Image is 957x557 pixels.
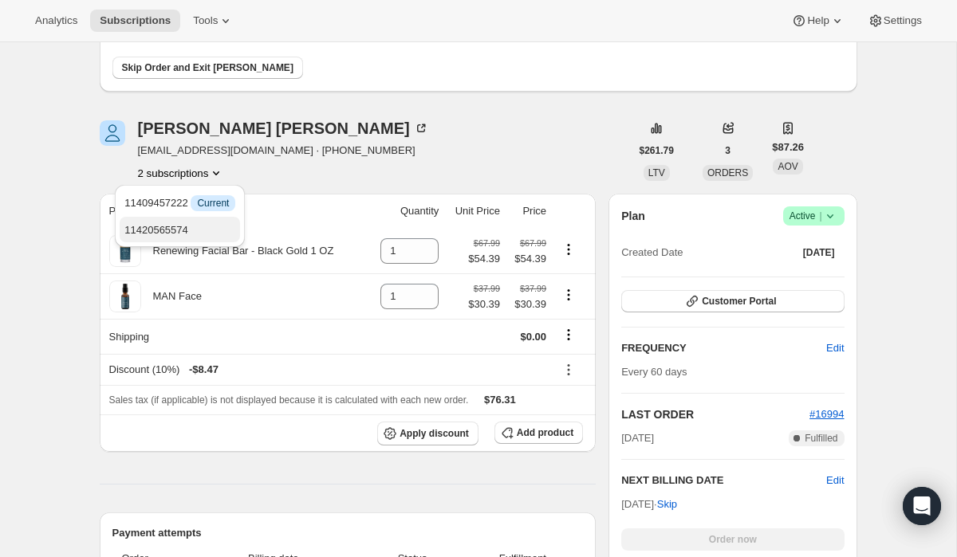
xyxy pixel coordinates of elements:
[640,144,674,157] span: $261.79
[443,194,505,229] th: Unit Price
[138,165,225,181] button: Product actions
[112,525,584,541] h2: Payment attempts
[819,210,821,222] span: |
[109,280,141,312] img: product img
[884,14,922,27] span: Settings
[468,251,500,267] span: $54.39
[621,473,826,488] h2: NEXT BILLING DATE
[858,10,931,32] button: Settings
[26,10,87,32] button: Analytics
[100,319,368,354] th: Shipping
[826,340,844,356] span: Edit
[805,432,837,445] span: Fulfilled
[468,296,500,312] span: $30.39
[474,284,500,293] small: $37.99
[657,496,677,512] span: Skip
[621,430,654,446] span: [DATE]
[621,208,645,224] h2: Plan
[621,498,677,510] span: [DATE] ·
[520,284,546,293] small: $37.99
[109,362,547,378] div: Discount (10%)
[778,161,797,172] span: AOV
[556,241,581,258] button: Product actions
[510,251,546,267] span: $54.39
[817,335,853,361] button: Edit
[484,394,516,406] span: $76.31
[772,139,804,155] span: $87.26
[120,217,240,242] button: 11420565574
[400,427,469,440] span: Apply discount
[794,241,845,264] button: [DATE]
[122,61,293,74] span: Skip Order and Exit [PERSON_NAME]
[702,295,776,308] span: Customer Portal
[141,288,202,304] div: MAN Face
[648,492,687,517] button: Skip
[715,139,740,162] button: 3
[124,197,235,209] span: 11409457222
[517,426,573,439] span: Add product
[368,194,443,229] th: Quantity
[790,208,838,224] span: Active
[90,10,180,32] button: Subscriptions
[474,238,500,248] small: $67.99
[621,245,683,261] span: Created Date
[809,406,844,422] button: #16994
[621,290,844,312] button: Customer Portal
[183,10,243,32] button: Tools
[505,194,551,229] th: Price
[707,167,748,178] span: ORDERS
[100,120,125,146] span: Sam Anderson
[138,120,429,136] div: [PERSON_NAME] [PERSON_NAME]
[807,14,829,27] span: Help
[138,143,429,159] span: [EMAIL_ADDRESS][DOMAIN_NAME] · [PHONE_NUMBER]
[510,296,546,312] span: $30.39
[630,139,683,162] button: $261.79
[377,422,478,445] button: Apply discount
[803,246,835,259] span: [DATE]
[193,14,218,27] span: Tools
[826,473,844,488] button: Edit
[556,326,581,343] button: Shipping actions
[494,422,583,444] button: Add product
[35,14,77,27] span: Analytics
[621,366,687,378] span: Every 60 days
[100,14,171,27] span: Subscriptions
[648,167,665,178] span: LTV
[100,194,368,229] th: Product
[521,331,547,343] span: $0.00
[556,286,581,304] button: Product actions
[120,190,240,215] button: 11409457222 InfoCurrent
[112,57,303,79] button: Skip Order and Exit [PERSON_NAME]
[621,406,809,422] h2: LAST ORDER
[725,144,731,157] span: 3
[189,362,219,378] span: - $8.47
[109,394,469,406] span: Sales tax (if applicable) is not displayed because it is calculated with each new order.
[124,224,188,236] span: 11420565574
[621,340,826,356] h2: FREQUENCY
[903,487,941,525] div: Open Intercom Messenger
[197,197,229,210] span: Current
[782,10,854,32] button: Help
[809,408,844,420] a: #16994
[520,238,546,248] small: $67.99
